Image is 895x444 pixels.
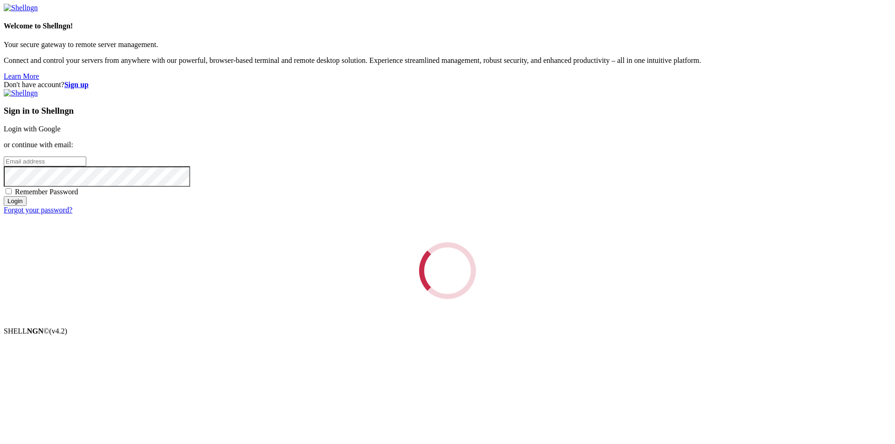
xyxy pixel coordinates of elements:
[4,4,38,12] img: Shellngn
[15,188,78,196] span: Remember Password
[4,327,67,335] span: SHELL ©
[49,327,68,335] span: 4.2.0
[4,89,38,97] img: Shellngn
[4,41,891,49] p: Your secure gateway to remote server management.
[4,141,891,149] p: or continue with email:
[4,157,86,166] input: Email address
[27,327,44,335] b: NGN
[4,106,891,116] h3: Sign in to Shellngn
[64,81,89,89] a: Sign up
[6,188,12,194] input: Remember Password
[4,81,891,89] div: Don't have account?
[416,239,478,301] div: Loading...
[4,22,891,30] h4: Welcome to Shellngn!
[4,206,72,214] a: Forgot your password?
[4,196,27,206] input: Login
[4,56,891,65] p: Connect and control your servers from anywhere with our powerful, browser-based terminal and remo...
[4,72,39,80] a: Learn More
[4,125,61,133] a: Login with Google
